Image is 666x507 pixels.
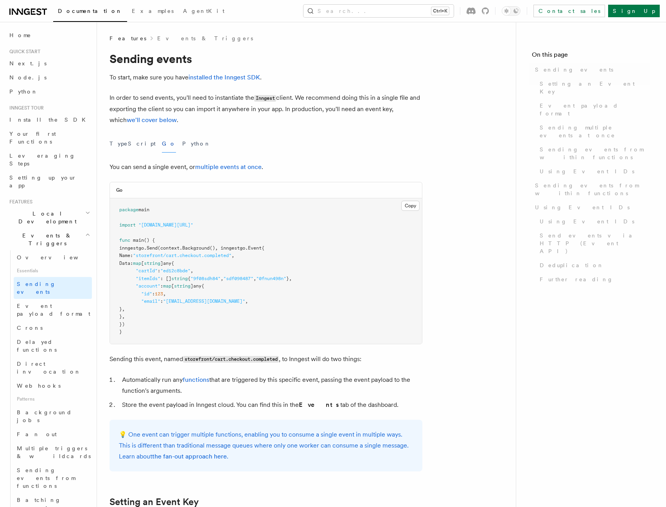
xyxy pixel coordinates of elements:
[537,142,650,164] a: Sending events from within functions
[133,237,144,243] span: main
[540,167,634,175] span: Using Event IDs
[160,283,163,289] span: :
[537,228,650,258] a: Send events via HTTP (Event API)
[119,237,130,243] span: func
[17,361,81,375] span: Direct invocation
[188,276,190,281] span: {
[110,34,146,42] span: Features
[160,298,163,304] span: :
[133,253,232,258] span: "storefront/cart.checkout.completed"
[162,135,176,153] button: Go
[14,441,92,463] a: Multiple triggers & wildcards
[152,291,155,297] span: :
[119,322,125,327] span: })
[190,268,193,273] span: ,
[14,427,92,441] a: Fan out
[120,399,422,410] li: Store the event payload in Inngest cloud. You can find this in the tab of the dashboard.
[119,329,122,334] span: }
[9,74,47,81] span: Node.js
[183,376,209,383] a: functions
[537,214,650,228] a: Using Event IDs
[14,250,92,264] a: Overview
[537,120,650,142] a: Sending multiple events at once
[608,5,660,17] a: Sign Up
[141,298,160,304] span: "email"
[532,178,650,200] a: Sending events from within functions
[532,200,650,214] a: Using Event IDs
[171,283,174,289] span: [
[245,298,248,304] span: ,
[6,171,92,192] a: Setting up your app
[9,174,77,189] span: Setting up your app
[6,28,92,42] a: Home
[9,153,75,167] span: Leveraging Steps
[14,277,92,299] a: Sending events
[299,401,340,408] strong: Events
[163,291,166,297] span: ,
[110,72,422,83] p: To start, make sure you have .
[119,245,147,251] span: inngestgo.
[163,298,245,304] span: "[EMAIL_ADDRESS][DOMAIN_NAME]"
[17,445,91,459] span: Multiple triggers & wildcards
[119,261,133,266] span: Data:
[232,253,234,258] span: ,
[160,276,171,281] span: : []
[17,339,57,353] span: Delayed functions
[120,374,422,396] li: Automatically run any that are triggered by this specific event, passing the event payload to the...
[190,283,204,289] span: ]any{
[17,431,57,437] span: Fan out
[540,232,650,255] span: Send events via HTTP (Event API)
[540,124,650,139] span: Sending multiple events at once
[303,5,454,17] button: Search...Ctrl+K
[174,283,190,289] span: string
[6,49,40,55] span: Quick start
[431,7,449,15] kbd: Ctrl+K
[119,253,133,258] span: Name:
[223,276,253,281] span: "sdf098487"
[9,60,47,67] span: Next.js
[537,77,650,99] a: Setting an Event Key
[6,199,32,205] span: Features
[6,210,85,225] span: Local Development
[17,325,43,331] span: Crons
[157,34,253,42] a: Events & Triggers
[540,275,613,283] span: Further reading
[6,149,92,171] a: Leveraging Steps
[183,8,224,14] span: AgentKit
[110,92,422,126] p: In order to send events, you'll need to instantiate the client. We recommend doing this in a sing...
[182,245,210,251] span: Background
[9,131,56,145] span: Your first Functions
[540,80,650,95] span: Setting an Event Key
[6,228,92,250] button: Events & Triggers
[256,276,286,281] span: "0fnun498n"
[182,135,211,153] button: Python
[540,218,634,225] span: Using Event IDs
[535,182,650,197] span: Sending events from within functions
[110,354,422,365] p: Sending this event, named , to Inngest will do two things:
[6,105,44,111] span: Inngest tour
[17,467,75,489] span: Sending events from functions
[6,127,92,149] a: Your first Functions
[160,268,190,273] span: "ed12c8bde"
[533,5,605,17] a: Contact sales
[17,303,90,317] span: Event payload format
[119,314,125,319] span: },
[132,8,174,14] span: Examples
[537,164,650,178] a: Using Event IDs
[119,207,138,212] span: package
[138,207,149,212] span: main
[141,291,152,297] span: "id"
[152,453,227,460] a: the fan-out approach here
[6,207,92,228] button: Local Development
[6,232,85,247] span: Events & Triggers
[144,261,160,266] span: string
[6,56,92,70] a: Next.js
[158,268,160,273] span: :
[502,6,521,16] button: Toggle dark mode
[160,261,174,266] span: ]any{
[401,201,420,211] button: Copy
[14,379,92,393] a: Webhooks
[17,409,72,423] span: Background jobs
[14,321,92,335] a: Crons
[532,63,650,77] a: Sending events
